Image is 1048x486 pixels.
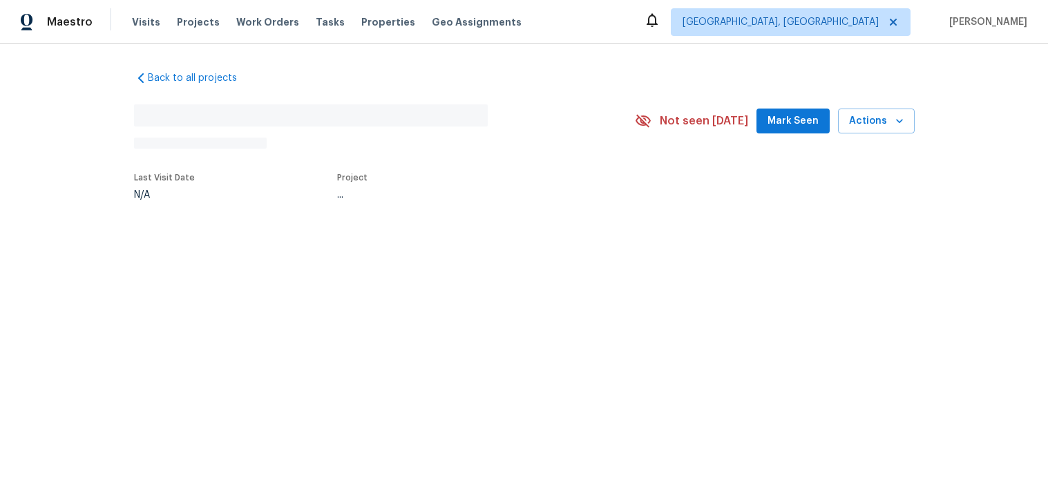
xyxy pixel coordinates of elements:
span: Projects [177,15,220,29]
a: Back to all projects [134,71,267,85]
span: Last Visit Date [134,174,195,182]
span: Not seen [DATE] [660,114,748,128]
span: Work Orders [236,15,299,29]
button: Mark Seen [756,109,830,134]
span: Mark Seen [768,113,819,130]
div: N/A [134,190,195,200]
button: Actions [838,109,915,134]
span: Visits [132,15,160,29]
span: Tasks [316,17,345,27]
div: ... [337,190,602,200]
span: Project [337,174,368,182]
span: Geo Assignments [432,15,522,29]
span: [PERSON_NAME] [944,15,1027,29]
span: Actions [849,113,904,130]
span: [GEOGRAPHIC_DATA], [GEOGRAPHIC_DATA] [683,15,879,29]
span: Properties [361,15,415,29]
span: Maestro [47,15,93,29]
